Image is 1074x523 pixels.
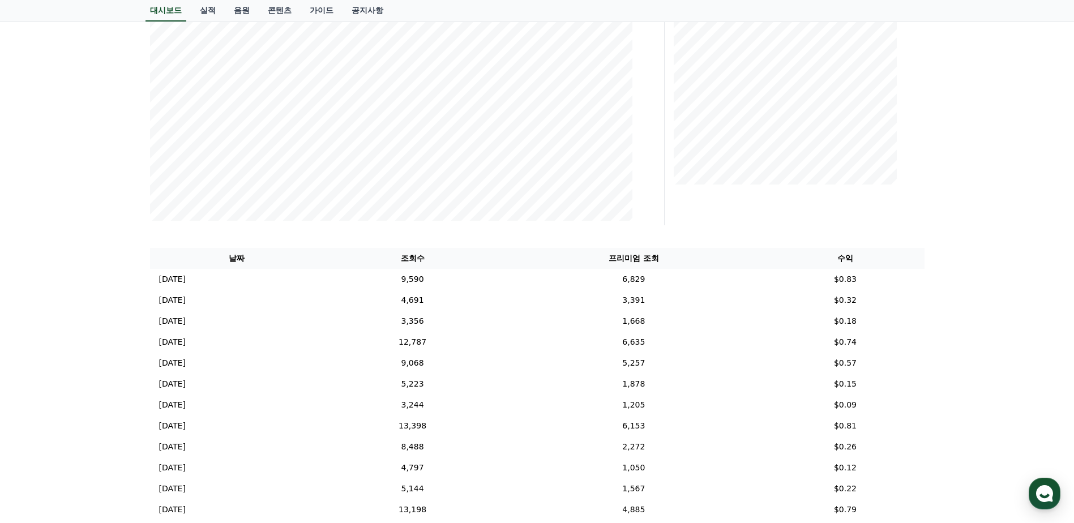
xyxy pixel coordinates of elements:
[501,353,766,374] td: 5,257
[159,420,186,432] p: [DATE]
[159,294,186,306] p: [DATE]
[501,374,766,395] td: 1,878
[766,436,924,457] td: $0.26
[159,315,186,327] p: [DATE]
[324,415,502,436] td: 13,398
[766,499,924,520] td: $0.79
[324,311,502,332] td: 3,356
[324,478,502,499] td: 5,144
[175,376,189,385] span: 설정
[766,457,924,478] td: $0.12
[766,478,924,499] td: $0.22
[324,332,502,353] td: 12,787
[159,462,186,474] p: [DATE]
[159,399,186,411] p: [DATE]
[501,311,766,332] td: 1,668
[36,376,42,385] span: 홈
[766,332,924,353] td: $0.74
[104,376,117,385] span: 대화
[324,395,502,415] td: 3,244
[159,378,186,390] p: [DATE]
[766,248,924,269] th: 수익
[324,353,502,374] td: 9,068
[159,504,186,516] p: [DATE]
[3,359,75,387] a: 홈
[324,436,502,457] td: 8,488
[501,290,766,311] td: 3,391
[766,415,924,436] td: $0.81
[501,332,766,353] td: 6,635
[766,290,924,311] td: $0.32
[501,457,766,478] td: 1,050
[766,311,924,332] td: $0.18
[766,374,924,395] td: $0.15
[501,395,766,415] td: 1,205
[159,483,186,495] p: [DATE]
[159,357,186,369] p: [DATE]
[501,499,766,520] td: 4,885
[766,395,924,415] td: $0.09
[324,269,502,290] td: 9,590
[150,248,324,269] th: 날짜
[501,436,766,457] td: 2,272
[501,478,766,499] td: 1,567
[159,336,186,348] p: [DATE]
[501,269,766,290] td: 6,829
[766,269,924,290] td: $0.83
[324,499,502,520] td: 13,198
[159,273,186,285] p: [DATE]
[324,290,502,311] td: 4,691
[159,441,186,453] p: [DATE]
[324,374,502,395] td: 5,223
[75,359,146,387] a: 대화
[324,248,502,269] th: 조회수
[324,457,502,478] td: 4,797
[501,248,766,269] th: 프리미엄 조회
[146,359,217,387] a: 설정
[766,353,924,374] td: $0.57
[501,415,766,436] td: 6,153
